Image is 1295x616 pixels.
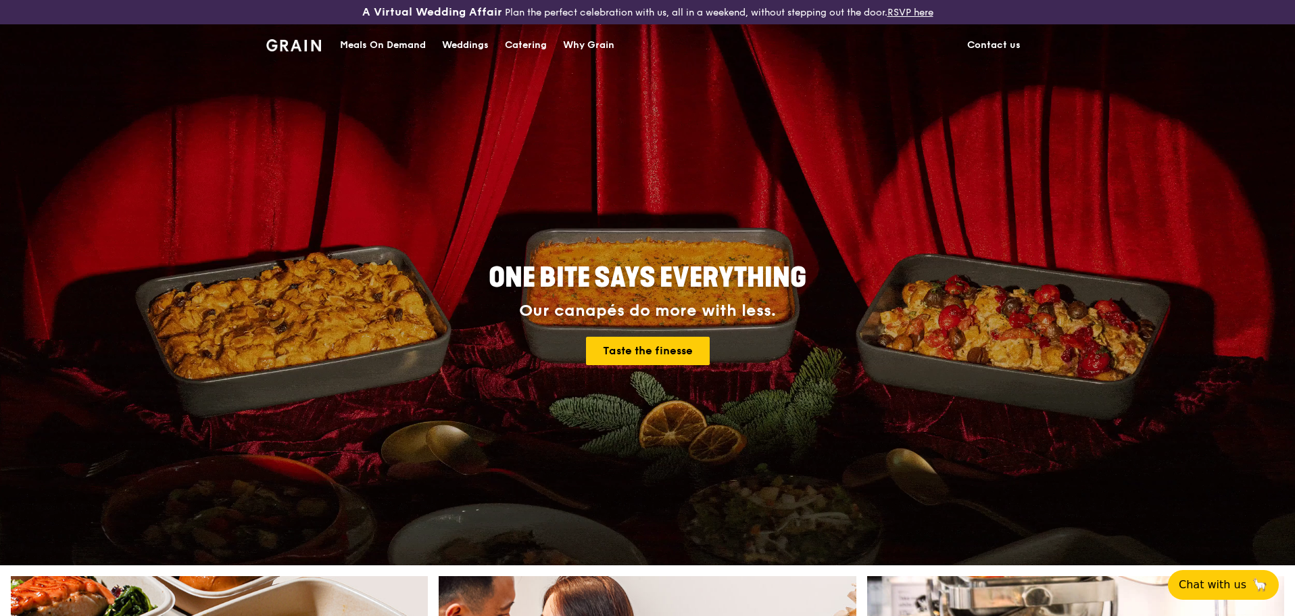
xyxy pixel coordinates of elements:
div: Plan the perfect celebration with us, all in a weekend, without stepping out the door. [258,5,1037,19]
a: Contact us [959,25,1029,66]
a: Weddings [434,25,497,66]
div: Weddings [442,25,489,66]
a: GrainGrain [266,24,321,64]
a: Why Grain [555,25,622,66]
div: Catering [505,25,547,66]
div: Our canapés do more with less. [404,302,891,321]
div: Meals On Demand [340,25,426,66]
span: ONE BITE SAYS EVERYTHING [489,262,806,294]
h3: A Virtual Wedding Affair [362,5,502,19]
span: Chat with us [1179,577,1246,593]
a: Taste the finesse [586,337,710,365]
button: Chat with us🦙 [1168,570,1279,600]
img: Grain [266,39,321,51]
div: Why Grain [563,25,614,66]
a: RSVP here [887,7,933,18]
span: 🦙 [1252,577,1268,593]
a: Catering [497,25,555,66]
